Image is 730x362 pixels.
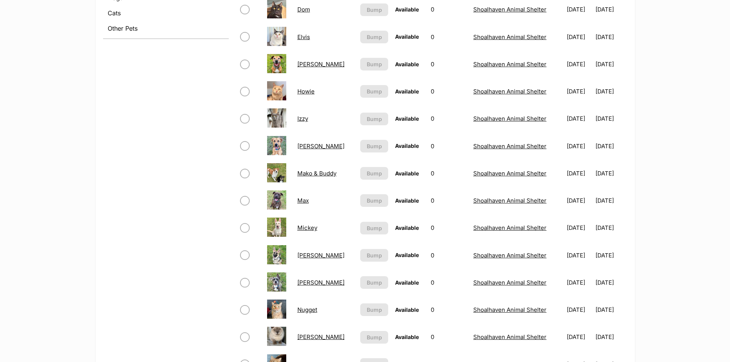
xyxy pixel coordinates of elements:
span: Bump [367,87,382,95]
td: [DATE] [564,51,595,77]
td: 0 [428,215,469,241]
span: Available [395,143,419,149]
a: Shoalhaven Animal Shelter [473,306,546,313]
a: Shoalhaven Animal Shelter [473,143,546,150]
span: Bump [367,142,382,150]
td: 0 [428,160,469,187]
td: [DATE] [564,269,595,296]
td: [DATE] [564,160,595,187]
a: Shoalhaven Animal Shelter [473,279,546,286]
button: Bump [360,303,388,316]
a: Izzy [297,115,308,122]
button: Bump [360,276,388,289]
span: Bump [367,169,382,177]
span: Bump [367,33,382,41]
td: [DATE] [595,324,627,350]
button: Bump [360,31,388,43]
td: 0 [428,296,469,323]
td: [DATE] [595,215,627,241]
span: Available [395,306,419,313]
button: Bump [360,113,388,125]
a: Shoalhaven Animal Shelter [473,252,546,259]
td: 0 [428,78,469,105]
span: Bump [367,115,382,123]
button: Bump [360,58,388,70]
a: Shoalhaven Animal Shelter [473,33,546,41]
a: Howie [297,88,315,95]
td: [DATE] [595,242,627,269]
a: Max [297,197,309,204]
a: Shoalhaven Animal Shelter [473,88,546,95]
span: Available [395,252,419,258]
span: Available [395,224,419,231]
td: [DATE] [564,242,595,269]
button: Bump [360,222,388,234]
td: 0 [428,187,469,214]
button: Bump [360,3,388,16]
td: [DATE] [564,78,595,105]
td: [DATE] [564,105,595,132]
span: Available [395,6,419,13]
a: Mako & Buddy [297,170,336,177]
td: [DATE] [595,160,627,187]
td: [DATE] [595,133,627,159]
button: Bump [360,331,388,344]
a: [PERSON_NAME] [297,279,344,286]
span: Bump [367,60,382,68]
td: 0 [428,269,469,296]
span: Bump [367,6,382,14]
a: [PERSON_NAME] [297,61,344,68]
td: [DATE] [564,296,595,323]
button: Bump [360,167,388,180]
button: Bump [360,140,388,152]
td: [DATE] [595,24,627,50]
td: [DATE] [564,133,595,159]
td: [DATE] [595,269,627,296]
a: Shoalhaven Animal Shelter [473,333,546,341]
a: Shoalhaven Animal Shelter [473,197,546,204]
span: Bump [367,197,382,205]
span: Available [395,170,419,177]
td: [DATE] [564,24,595,50]
td: [DATE] [595,296,627,323]
a: [PERSON_NAME] [297,252,344,259]
td: [DATE] [564,324,595,350]
td: 0 [428,133,469,159]
a: Shoalhaven Animal Shelter [473,170,546,177]
td: [DATE] [595,78,627,105]
span: Available [395,197,419,204]
a: Elvis [297,33,310,41]
td: 0 [428,105,469,132]
a: Mickey [297,224,317,231]
a: Nugget [297,306,317,313]
span: Bump [367,224,382,232]
button: Bump [360,249,388,262]
td: 0 [428,242,469,269]
a: Cats [103,6,229,20]
a: Shoalhaven Animal Shelter [473,6,546,13]
td: 0 [428,51,469,77]
td: 0 [428,24,469,50]
span: Bump [367,333,382,341]
span: Available [395,33,419,40]
span: Available [395,334,419,340]
td: [DATE] [564,187,595,214]
span: Available [395,279,419,286]
a: [PERSON_NAME] [297,143,344,150]
td: 0 [428,324,469,350]
button: Bump [360,85,388,98]
button: Bump [360,194,388,207]
td: [DATE] [595,51,627,77]
span: Available [395,115,419,122]
span: Bump [367,278,382,287]
a: Shoalhaven Animal Shelter [473,224,546,231]
td: [DATE] [595,105,627,132]
td: [DATE] [595,187,627,214]
span: Bump [367,306,382,314]
a: Shoalhaven Animal Shelter [473,61,546,68]
span: Available [395,88,419,95]
td: [DATE] [564,215,595,241]
span: Available [395,61,419,67]
span: Bump [367,251,382,259]
a: Shoalhaven Animal Shelter [473,115,546,122]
